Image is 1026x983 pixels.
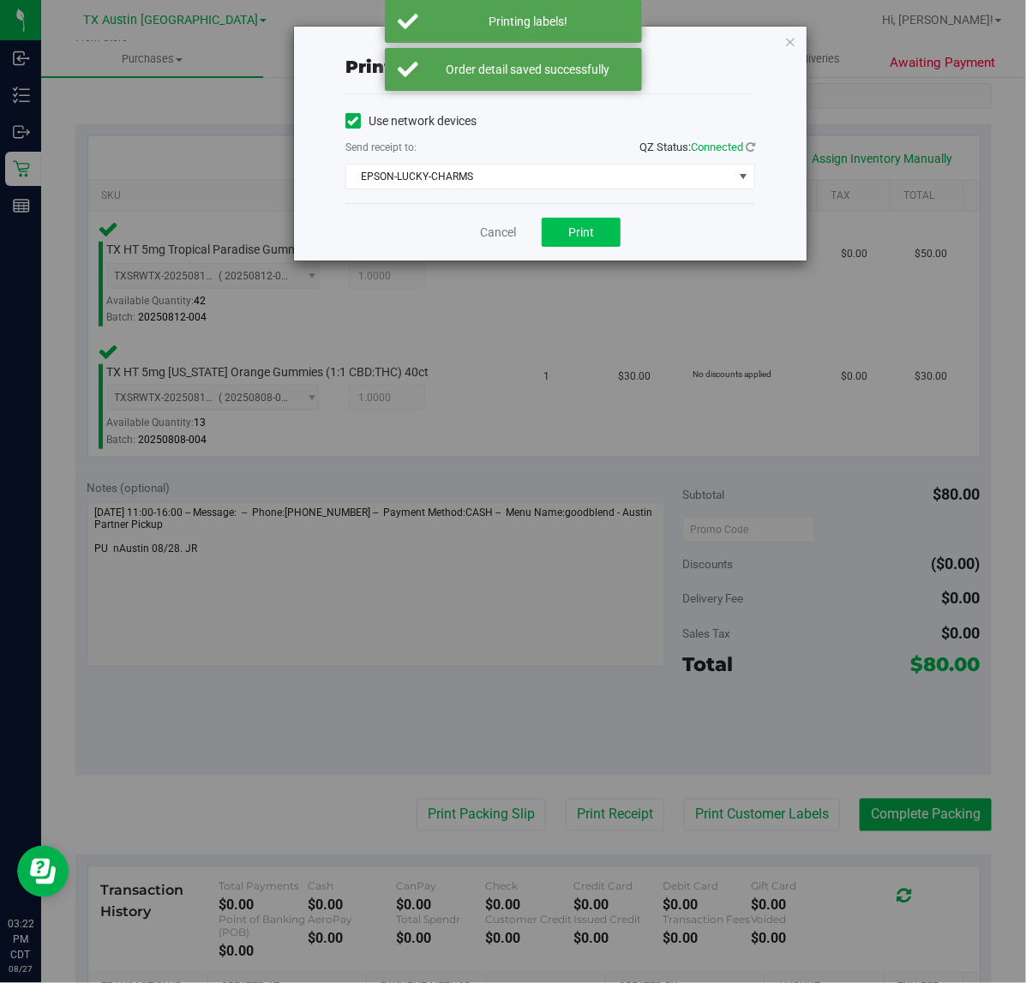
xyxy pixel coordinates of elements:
[345,112,477,130] label: Use network devices
[568,225,594,239] span: Print
[345,140,417,155] label: Send receipt to:
[733,165,754,189] span: select
[17,846,69,897] iframe: Resource center
[345,57,468,77] span: Print receipt
[428,13,629,30] div: Printing labels!
[346,165,733,189] span: EPSON-LUCKY-CHARMS
[691,141,743,153] span: Connected
[428,61,629,78] div: Order detail saved successfully
[542,218,621,247] button: Print
[480,224,516,242] a: Cancel
[639,141,755,153] span: QZ Status:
